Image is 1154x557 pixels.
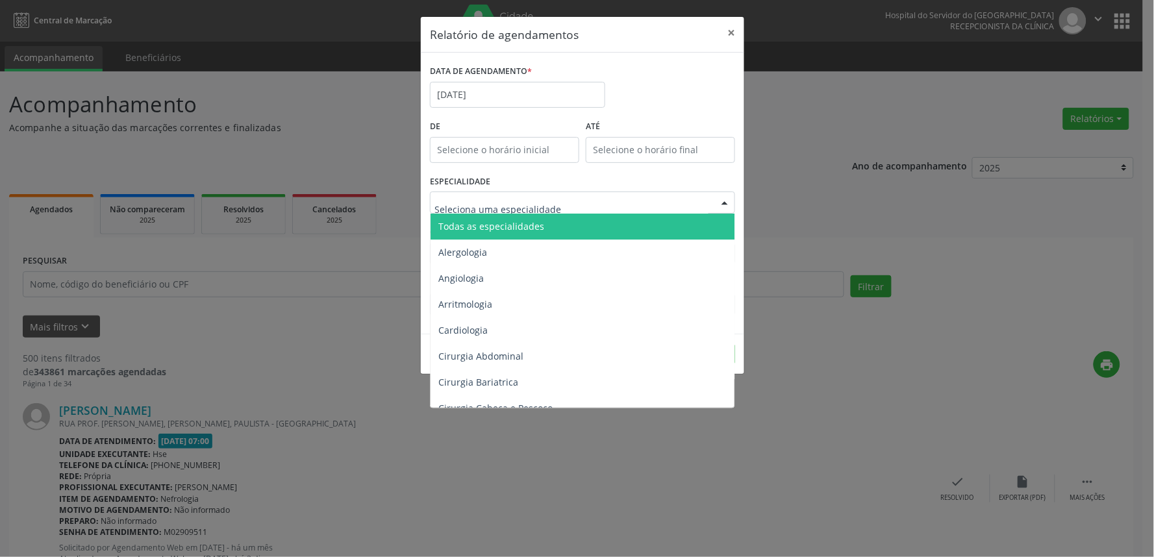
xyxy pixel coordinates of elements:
span: Cirurgia Bariatrica [438,376,518,388]
label: DATA DE AGENDAMENTO [430,62,532,82]
input: Seleciona uma especialidade [434,196,709,222]
input: Selecione o horário final [586,137,735,163]
span: Cardiologia [438,324,488,336]
label: De [430,117,579,137]
span: Angiologia [438,272,484,284]
input: Selecione o horário inicial [430,137,579,163]
label: ESPECIALIDADE [430,172,490,192]
button: Close [718,17,744,49]
span: Todas as especialidades [438,220,544,232]
span: Cirurgia Cabeça e Pescoço [438,402,553,414]
span: Arritmologia [438,298,492,310]
span: Cirurgia Abdominal [438,350,523,362]
h5: Relatório de agendamentos [430,26,579,43]
span: Alergologia [438,246,487,258]
input: Selecione uma data ou intervalo [430,82,605,108]
label: ATÉ [586,117,735,137]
